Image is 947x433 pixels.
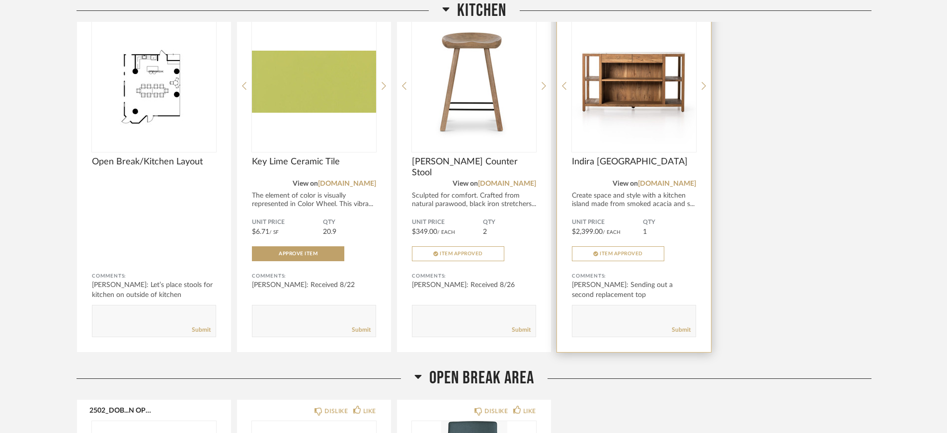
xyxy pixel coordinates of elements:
[643,228,647,235] span: 1
[252,218,323,226] span: Unit Price
[92,271,216,281] div: Comments:
[412,20,536,144] div: 0
[412,271,536,281] div: Comments:
[572,192,696,209] div: Create space and style with a kitchen island made from smoked acacia and s...
[440,251,483,256] span: Item Approved
[318,180,376,187] a: [DOMAIN_NAME]
[412,20,536,144] img: undefined
[92,280,216,300] div: [PERSON_NAME]: Let’s place stools for kitchen on outside of kitchen
[572,156,696,167] span: Indira [GEOGRAPHIC_DATA]
[269,230,279,235] span: / SF
[252,228,269,235] span: $6.71
[252,246,344,261] button: Approve Item
[323,228,336,235] span: 20.9
[453,180,478,187] span: View on
[572,246,664,261] button: Item Approved
[412,228,437,235] span: $349.00
[483,228,487,235] span: 2
[252,156,376,167] span: Key Lime Ceramic Tile
[478,180,536,187] a: [DOMAIN_NAME]
[352,326,371,334] a: Submit
[412,218,483,226] span: Unit Price
[638,180,696,187] a: [DOMAIN_NAME]
[252,192,376,209] div: The element of color is visually represented in Color Wheel. This vibra...
[429,367,534,389] span: Open Break Area
[643,218,696,226] span: QTY
[252,20,376,144] img: undefined
[92,20,216,144] div: 0
[412,246,504,261] button: Item Approved
[572,20,696,144] img: undefined
[323,218,376,226] span: QTY
[293,180,318,187] span: View on
[572,271,696,281] div: Comments:
[412,156,536,178] span: [PERSON_NAME] Counter Stool
[252,20,376,144] div: 0
[324,406,348,416] div: DISLIKE
[572,20,696,144] div: 0
[484,406,508,416] div: DISLIKE
[672,326,691,334] a: Submit
[252,271,376,281] div: Comments:
[613,180,638,187] span: View on
[600,251,643,256] span: Item Approved
[512,326,531,334] a: Submit
[363,406,376,416] div: LIKE
[572,228,603,235] span: $2,399.00
[192,326,211,334] a: Submit
[572,218,643,226] span: Unit Price
[572,280,696,300] div: [PERSON_NAME]: Sending out a second replacement top
[603,230,621,235] span: / Each
[92,156,216,167] span: Open Break/Kitchen Layout
[523,406,536,416] div: LIKE
[412,280,536,290] div: [PERSON_NAME]: Received 8/26
[92,20,216,144] img: undefined
[483,218,536,226] span: QTY
[252,280,376,290] div: [PERSON_NAME]: Received 8/22
[279,251,317,256] span: Approve Item
[89,406,152,414] button: 2502_DOB...N OPT. 1.pdf
[437,230,455,235] span: / Each
[412,192,536,209] div: Sculpted for comfort. Crafted from natural parawood, black iron stretchers...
